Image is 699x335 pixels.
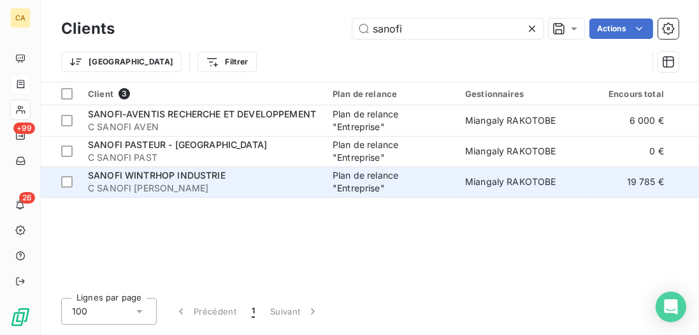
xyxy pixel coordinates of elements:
td: 19 785 € [590,167,672,197]
button: Précédent [167,298,244,325]
span: Miangaly RAKOTOBE [465,176,556,187]
button: Suivant [263,298,327,325]
span: 3 [119,88,130,100]
span: 1 [252,305,255,318]
span: SANOFI-AVENTIS RECHERCHE ET DEVELOPPEMENT [88,108,316,119]
span: SANOFI WINTRHOP INDUSTRIE [88,170,226,181]
input: Rechercher [352,19,544,39]
button: [GEOGRAPHIC_DATA] [61,52,182,72]
span: +99 [13,123,35,134]
button: 1 [244,298,263,325]
div: Encours total [598,89,664,99]
td: 0 € [590,136,672,167]
a: +99 [10,125,30,145]
button: Filtrer [198,52,256,72]
span: C SANOFI PAST [88,151,317,164]
div: Plan de relance "Entreprise" [333,169,450,195]
span: C SANOFI AVEN [88,121,317,133]
span: SANOFI PASTEUR - [GEOGRAPHIC_DATA] [88,139,267,150]
div: Gestionnaires [465,89,582,99]
span: 100 [72,305,87,318]
span: Client [88,89,113,99]
div: CA [10,8,31,28]
span: 26 [19,192,35,204]
div: Plan de relance [333,89,450,99]
td: 6 000 € [590,105,672,136]
div: Plan de relance "Entreprise" [333,138,450,164]
span: C SANOFI [PERSON_NAME] [88,182,317,195]
span: Miangaly RAKOTOBE [465,115,556,126]
button: Actions [589,19,653,39]
img: Logo LeanPay [10,307,31,327]
div: Open Intercom Messenger [656,292,686,322]
div: Plan de relance "Entreprise" [333,108,450,133]
span: Miangaly RAKOTOBE [465,145,556,156]
h3: Clients [61,17,115,40]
